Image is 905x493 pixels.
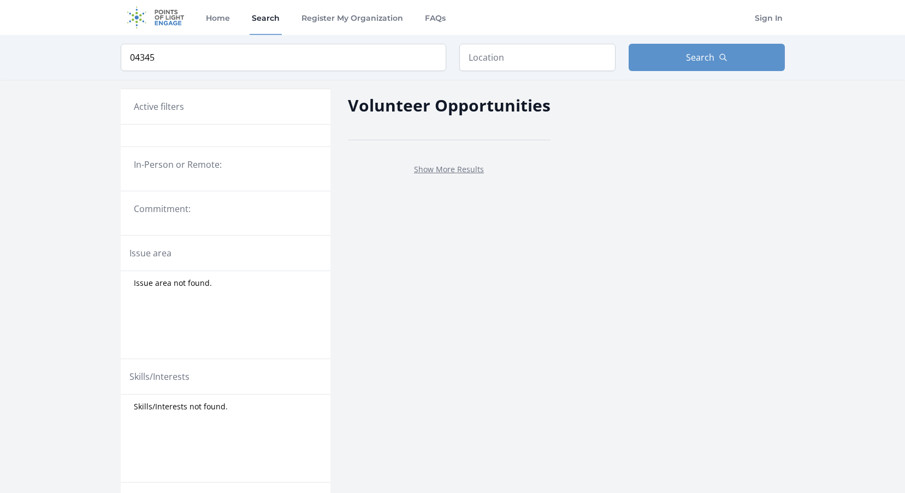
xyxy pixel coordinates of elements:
[348,93,551,118] h2: Volunteer Opportunities
[134,278,212,289] span: Issue area not found.
[414,164,484,174] a: Show More Results
[134,158,317,171] legend: In-Person or Remote:
[134,202,317,215] legend: Commitment:
[459,44,616,71] input: Location
[129,246,171,260] legend: Issue area
[121,44,446,71] input: Keyword
[134,100,184,113] h3: Active filters
[134,401,228,412] span: Skills/Interests not found.
[129,370,190,383] legend: Skills/Interests
[686,51,714,64] span: Search
[629,44,785,71] button: Search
